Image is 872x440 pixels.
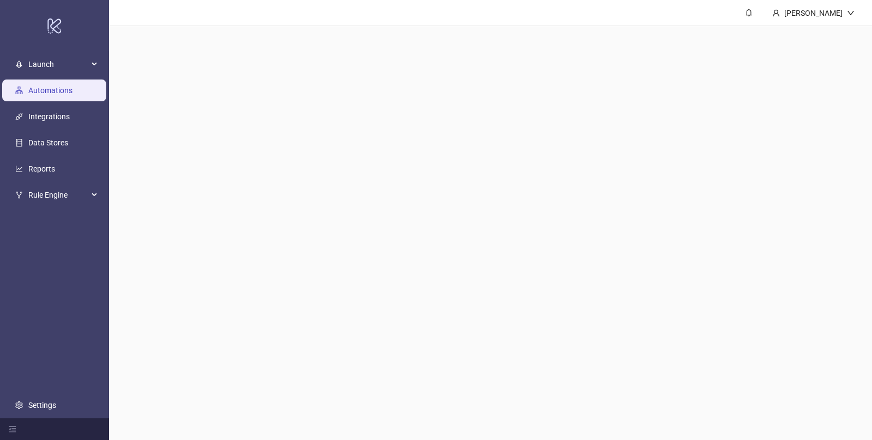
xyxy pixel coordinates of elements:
a: Settings [28,401,56,410]
span: fork [15,191,23,199]
a: Reports [28,164,55,173]
span: menu-fold [9,425,16,433]
a: Data Stores [28,138,68,147]
span: down [847,9,855,17]
span: bell [745,9,753,16]
span: rocket [15,60,23,68]
span: Rule Engine [28,184,88,206]
a: Integrations [28,112,70,121]
span: user [772,9,780,17]
div: [PERSON_NAME] [780,7,847,19]
a: Automations [28,86,72,95]
span: Launch [28,53,88,75]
